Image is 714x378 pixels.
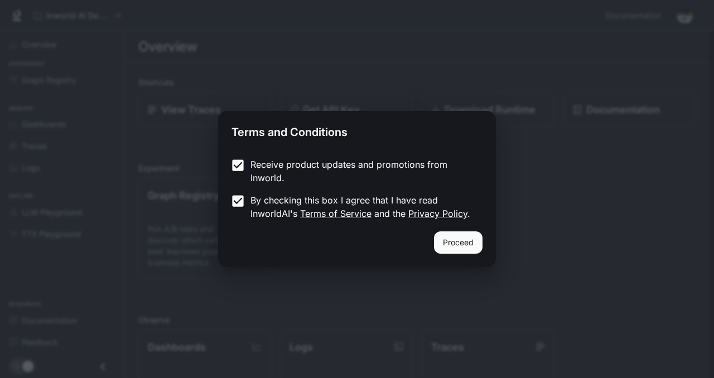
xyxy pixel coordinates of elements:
button: Proceed [434,231,483,254]
p: By checking this box I agree that I have read InworldAI's and the . [250,193,474,220]
a: Terms of Service [300,208,372,219]
p: Receive product updates and promotions from Inworld. [250,158,474,185]
h2: Terms and Conditions [218,111,496,149]
a: Privacy Policy [408,208,467,219]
